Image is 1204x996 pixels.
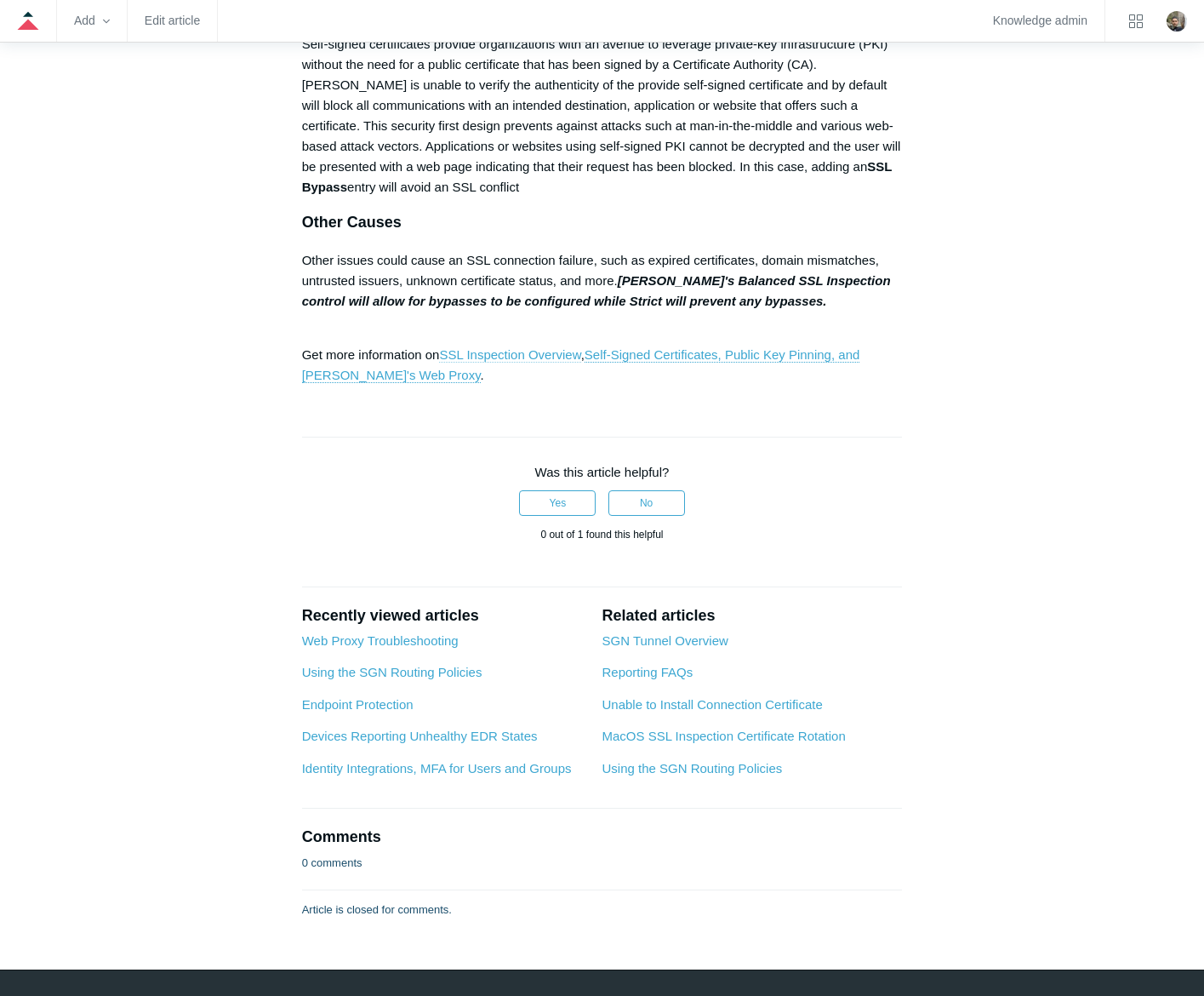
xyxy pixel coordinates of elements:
img: user avatar [1167,11,1187,31]
button: This article was not helpful [608,490,685,516]
a: Identity Integrations, MFA for Users and Groups [302,761,572,776]
h2: Comments [302,826,903,849]
a: Edit article [145,16,200,26]
p: 0 comments [302,855,362,872]
a: Knowledge admin [993,16,1087,26]
a: Web Proxy Troubleshooting [302,633,459,648]
a: Using the SGN Routing Policies [302,665,482,679]
a: SSL Inspection Overview [439,347,580,363]
zd-hc-trigger: Add [74,16,110,26]
a: Using the SGN Routing Policies [602,761,782,776]
a: SGN Tunnel Overview [602,633,728,648]
span: Was this article helpful? [535,465,670,479]
strong: [PERSON_NAME]'s Balanced SSL Inspection control will allow for bypasses to be configured while St... [302,273,891,308]
p: Article is closed for comments. [302,902,452,919]
a: Unable to Install Connection Certificate [602,697,822,712]
a: Endpoint Protection [302,697,414,712]
button: This article was helpful [519,490,596,516]
p: Self-signed certificates provide organizations with an avenue to leverage private-key infrastruct... [302,34,903,197]
zd-hc-trigger: Click your profile icon to open the profile menu [1167,11,1187,31]
h2: Recently viewed articles [302,604,585,627]
h2: Related articles [602,604,902,627]
span: Other issues could cause an SSL connection failure, such as expired certificates, domain mismatch... [302,253,891,308]
span: Get more information on , . [302,347,860,383]
span: 0 out of 1 found this helpful [540,529,663,541]
a: Self-Signed Certificates, Public Key Pinning, and [PERSON_NAME]'s Web Proxy [302,347,860,383]
a: Reporting FAQs [602,665,693,679]
a: Devices Reporting Unhealthy EDR States [302,729,538,743]
h3: Other Causes [302,210,903,235]
a: MacOS SSL Inspection Certificate Rotation [602,729,845,743]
